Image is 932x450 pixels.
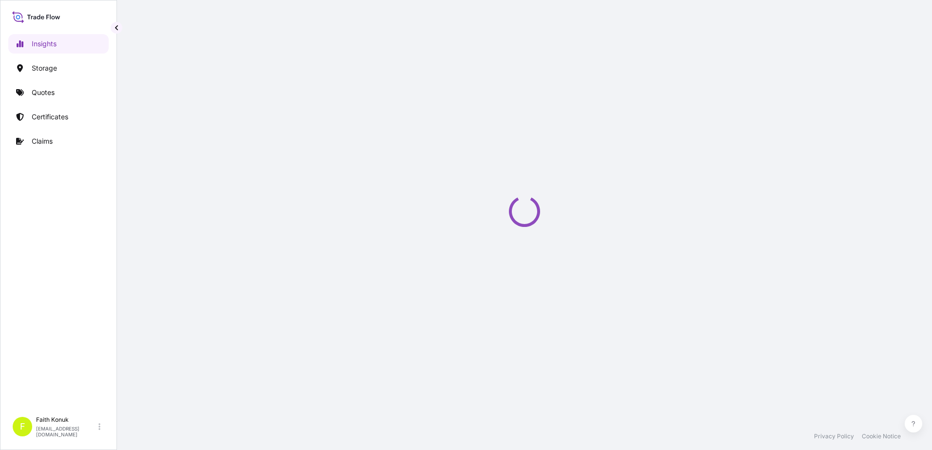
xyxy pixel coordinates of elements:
a: Cookie Notice [862,432,901,440]
p: Quotes [32,88,55,97]
a: Insights [8,34,109,54]
p: [EMAIL_ADDRESS][DOMAIN_NAME] [36,426,97,437]
p: Claims [32,136,53,146]
p: Insights [32,39,57,49]
a: Privacy Policy [814,432,854,440]
a: Quotes [8,83,109,102]
span: F [20,422,25,431]
a: Certificates [8,107,109,127]
p: Faith Konuk [36,416,97,424]
a: Storage [8,58,109,78]
p: Certificates [32,112,68,122]
a: Claims [8,131,109,151]
p: Storage [32,63,57,73]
